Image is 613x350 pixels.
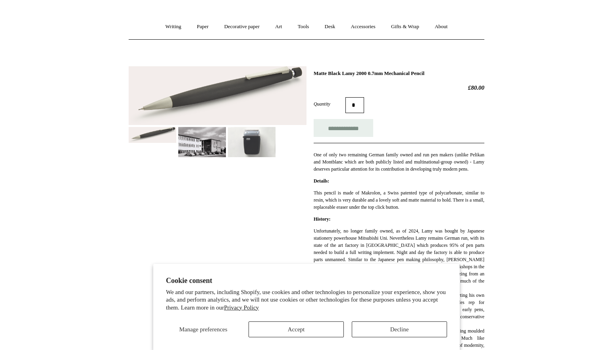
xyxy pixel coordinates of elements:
span: Manage preferences [179,326,227,333]
a: Writing [158,16,189,37]
a: Paper [190,16,216,37]
img: Matte Black Lamy 2000 0.7mm Mechanical Pencil [129,127,176,143]
p: One of only two remaining German family owned and run pen makers (unlike Pelikan and Montblanc wh... [314,151,484,173]
a: Art [268,16,289,37]
button: Accept [249,321,344,337]
h2: Cookie consent [166,277,447,285]
a: About [428,16,455,37]
a: Gifts & Wrap [384,16,426,37]
img: Matte Black Lamy 2000 0.7mm Mechanical Pencil [178,127,226,157]
img: Matte Black Lamy 2000 0.7mm Mechanical Pencil [129,66,306,125]
a: Privacy Policy [224,304,259,311]
a: Accessories [344,16,383,37]
img: Matte Black Lamy 2000 0.7mm Mechanical Pencil [228,127,276,157]
a: Decorative paper [217,16,267,37]
button: Manage preferences [166,321,241,337]
strong: Details: [314,178,329,184]
strong: History: [314,216,331,222]
p: This pencil is made of Makrolon, a Swiss patented type of polycarbonate, similar to resin, which ... [314,189,484,211]
a: Desk [318,16,343,37]
h1: Matte Black Lamy 2000 0.7mm Mechanical Pencil [314,70,484,77]
h2: £80.00 [314,84,484,91]
label: Quantity [314,100,345,108]
a: Tools [291,16,316,37]
button: Decline [352,321,447,337]
p: We and our partners, including Shopify, use cookies and other technologies to personalize your ex... [166,288,447,312]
